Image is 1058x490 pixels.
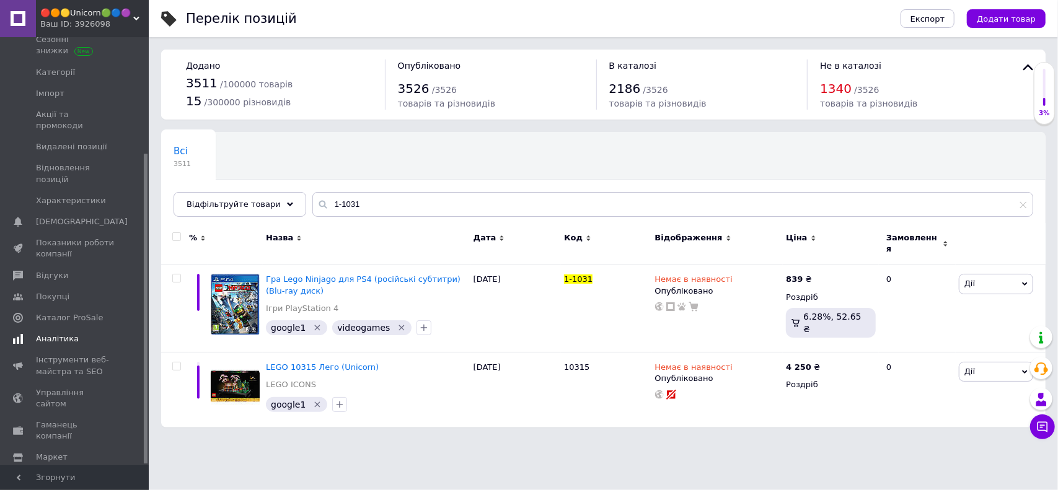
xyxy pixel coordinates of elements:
span: google1 [271,400,306,409]
div: [DATE] [470,265,561,352]
span: / 300000 різновидів [205,97,291,107]
div: 3% [1034,109,1054,118]
span: Додати товар [977,14,1036,24]
span: товарів та різновидів [609,98,707,108]
a: Гра Lego Ninjago для PS4 (російські субтитри) (Blu-ray диск) [266,274,461,295]
span: Експорт [910,14,945,24]
span: 3526 [398,81,430,96]
div: 0 [879,352,956,427]
span: Інструменти веб-майстра та SEO [36,354,115,377]
div: Роздріб [786,379,876,390]
span: Аналітика [36,333,79,344]
span: Управління сайтом [36,387,115,409]
div: Роздріб [786,292,876,303]
a: LEGO 10315 Лего (Unicorn) [266,362,379,372]
span: 1-1031 [564,274,593,284]
div: ₴ [786,362,820,373]
div: [DATE] [470,352,561,427]
span: 1340 [820,81,852,96]
svg: Видалити мітку [397,323,407,333]
span: 3511 [186,76,218,90]
span: 6.28%, 52.65 ₴ [803,312,861,334]
span: Сезонні знижки [36,34,115,56]
b: 839 [786,274,803,284]
img: Игра Lego Ninjago для PS4 (русские субтитры) (Blu-ray диск) [211,274,260,335]
button: Додати товар [967,9,1046,28]
span: Назва [266,232,293,243]
span: Не в каталозі [820,61,881,71]
span: Категорії [36,67,75,78]
b: 4 250 [786,362,811,372]
span: 🔴🟠🟡Unicorn🟢🔵🟣 [40,7,133,19]
span: Ціна [786,232,807,243]
span: / 100000 товарів [220,79,293,89]
div: Перелік позицій [186,12,297,25]
input: Пошук по назві позиції, артикулу і пошуковим запитам [312,192,1033,217]
div: Ваш ID: 3926098 [40,19,149,30]
span: Каталог ProSale [36,312,103,323]
svg: Видалити мітку [312,400,322,409]
span: Відновлення позицій [36,162,115,185]
span: Замовлення [886,232,940,255]
div: Опубліковано [655,373,780,384]
span: Гаманець компанії [36,419,115,442]
div: 0 [879,265,956,352]
span: Додано [186,61,220,71]
span: Дії [964,367,975,376]
a: LEGO ICONS [266,379,316,390]
span: 10315 [564,362,589,372]
img: LEGO 10315 Лего (Unicorn) [211,362,260,411]
span: Видалені позиції [36,141,107,152]
button: Чат з покупцем [1030,414,1055,439]
div: ₴ [786,274,811,285]
div: Опубліковано [655,286,780,297]
span: Дата [474,232,496,243]
span: [DEMOGRAPHIC_DATA] [36,216,128,227]
span: Показники роботи компанії [36,237,115,260]
span: Відфільтруйте товари [187,199,281,209]
span: 3511 [174,159,191,168]
svg: Видалити мітку [312,323,322,333]
span: / 3526 [854,85,879,95]
span: товарів та різновидів [398,98,495,108]
span: Маркет [36,452,68,463]
span: 2186 [609,81,641,96]
span: Покупці [36,291,69,302]
span: google1 [271,323,306,333]
span: / 3526 [643,85,668,95]
span: Імпорт [36,88,64,99]
span: Дії [964,279,975,288]
span: Відгуки [36,270,68,281]
a: Ігри PlayStation 4 [266,303,338,314]
span: % [189,232,197,243]
span: 15 [186,94,201,108]
span: videogames [337,323,390,333]
span: Немає в наявності [655,362,733,375]
span: Характеристики [36,195,106,206]
span: Немає в наявності [655,274,733,287]
span: Відображення [655,232,723,243]
span: В каталозі [609,61,657,71]
span: Всі [174,146,188,157]
span: товарів та різновидів [820,98,917,108]
span: Опубліковано [398,61,461,71]
button: Експорт [901,9,955,28]
span: / 3526 [432,85,457,95]
span: Код [564,232,583,243]
span: Акції та промокоди [36,109,115,131]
